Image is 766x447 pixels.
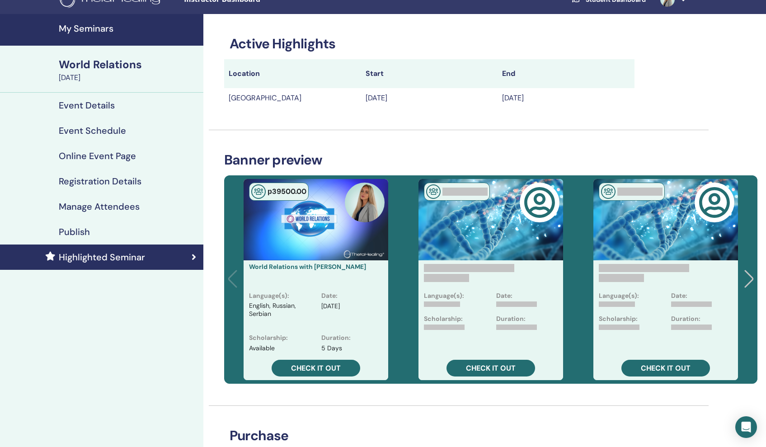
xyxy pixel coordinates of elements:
[498,88,634,108] td: [DATE]
[291,363,341,373] span: Check it out
[224,428,634,444] h3: Purchase
[641,363,691,373] span: Check it out
[361,59,498,88] th: Start
[345,183,385,222] img: default.jpg
[251,184,266,199] img: In-Person Seminar
[59,23,198,34] h4: My Seminars
[496,291,512,301] p: Date:
[735,416,757,438] div: Open Intercom Messenger
[59,100,115,111] h4: Event Details
[446,360,535,376] a: Check it out
[59,125,126,136] h4: Event Schedule
[496,314,526,324] p: Duration:
[466,363,516,373] span: Check it out
[249,291,289,301] p: Language(s) :
[671,314,700,324] p: Duration:
[599,314,638,324] p: Scholarship:
[59,176,141,187] h4: Registration Details
[424,314,463,324] p: Scholarship:
[498,59,634,88] th: End
[321,301,340,311] p: [DATE]
[272,360,360,376] a: Check it out
[53,57,203,83] a: World Relations[DATE]
[59,226,90,237] h4: Publish
[321,291,338,301] p: Date :
[601,184,616,199] img: In-Person Seminar
[321,343,342,353] p: 5 Days
[59,252,145,263] h4: Highlighted Seminar
[321,333,351,343] p: Duration :
[524,187,555,218] img: user-circle-regular.svg
[224,36,634,52] h3: Active Highlights
[224,88,361,108] td: [GEOGRAPHIC_DATA]
[621,360,710,376] a: Check it out
[249,263,366,271] a: World Relations with [PERSON_NAME]
[671,291,687,301] p: Date:
[249,343,275,353] p: Available
[224,59,361,88] th: Location
[699,187,730,218] img: user-circle-regular.svg
[268,187,306,196] span: р 39500 .00
[59,201,140,212] h4: Manage Attendees
[59,72,198,83] div: [DATE]
[59,57,198,72] div: World Relations
[424,291,464,301] p: Language(s):
[426,184,441,199] img: In-Person Seminar
[59,151,136,161] h4: Online Event Page
[249,333,288,343] p: Scholarship :
[224,152,757,168] h3: Banner preview
[249,301,310,326] p: English, Russian, Serbian
[599,291,639,301] p: Language(s):
[361,88,498,108] td: [DATE]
